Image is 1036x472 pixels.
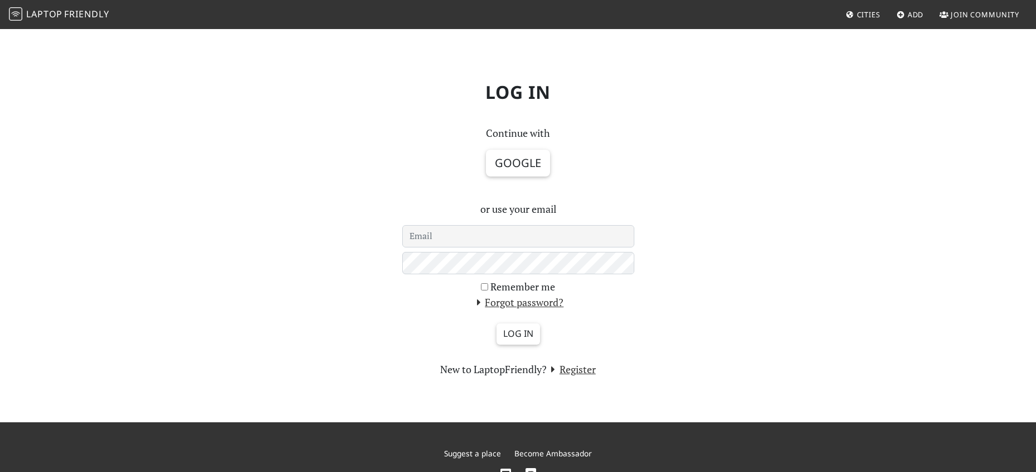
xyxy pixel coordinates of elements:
a: Forgot password? [473,295,564,309]
span: Laptop [26,8,62,20]
a: Join Community [935,4,1024,25]
p: or use your email [402,201,634,217]
a: LaptopFriendly LaptopFriendly [9,5,109,25]
img: LaptopFriendly [9,7,22,21]
section: New to LaptopFriendly? [402,361,634,378]
a: Register [547,363,596,376]
input: Email [402,225,634,247]
label: Remember me [490,279,555,295]
a: Become Ambassador [514,448,592,459]
input: Log in [497,323,540,345]
span: Join Community [951,9,1019,20]
span: Add [908,9,924,20]
span: Cities [857,9,880,20]
a: Add [892,4,928,25]
button: Google [486,150,550,177]
h1: Log in [150,73,886,112]
span: Friendly [64,8,109,20]
a: Cities [841,4,885,25]
p: Continue with [402,125,634,141]
a: Suggest a place [444,448,501,459]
